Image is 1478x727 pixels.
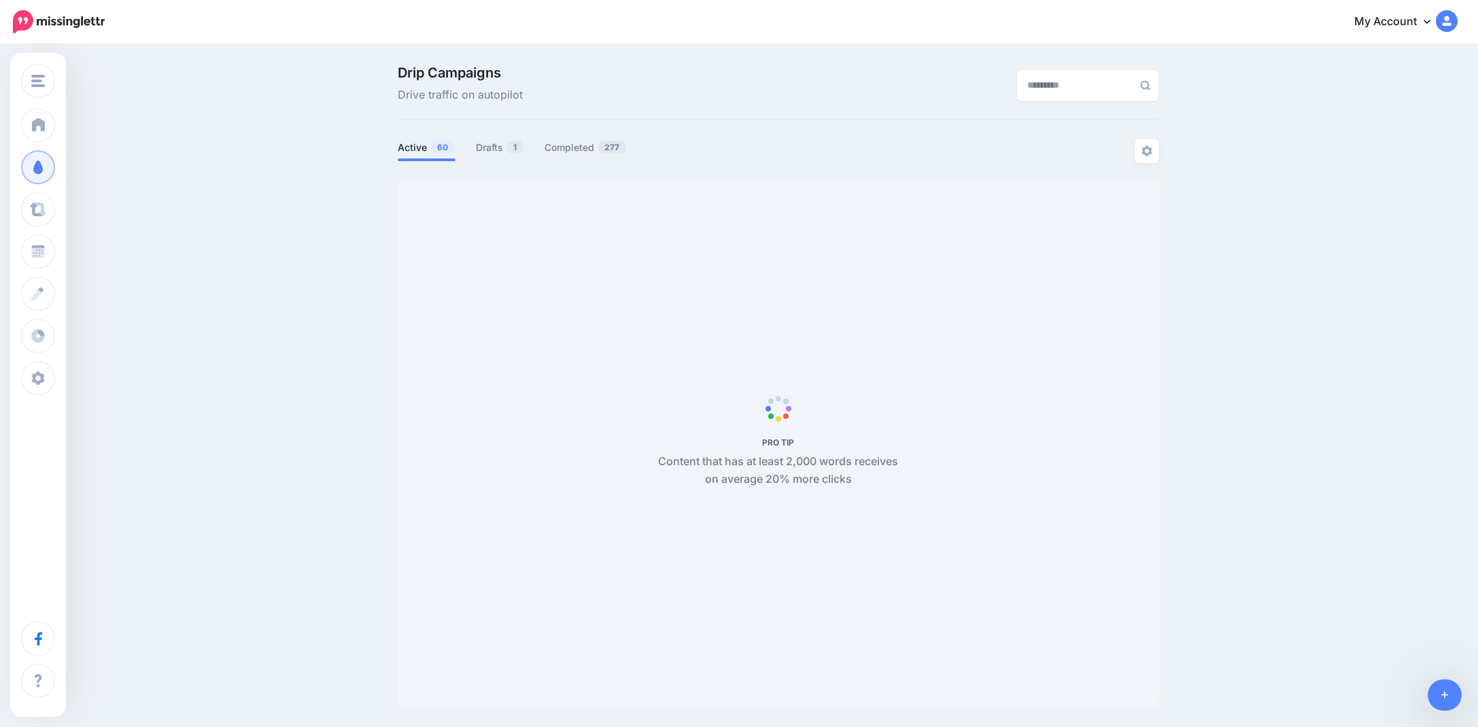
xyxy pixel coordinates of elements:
span: Drive traffic on autopilot [398,86,523,104]
img: search-grey-6.png [1140,80,1150,90]
span: 60 [430,141,455,154]
a: Completed277 [545,139,627,156]
img: menu.png [31,75,45,87]
span: 277 [598,141,626,154]
img: Missinglettr [13,10,105,33]
a: My Account [1341,5,1458,39]
img: settings-grey.png [1141,146,1152,156]
span: 1 [506,141,523,154]
p: Content that has at least 2,000 words receives on average 20% more clicks [651,453,906,488]
span: Drip Campaigns [398,66,523,80]
h5: PRO TIP [651,437,906,447]
a: Active60 [398,139,456,156]
a: Drafts1 [476,139,524,156]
